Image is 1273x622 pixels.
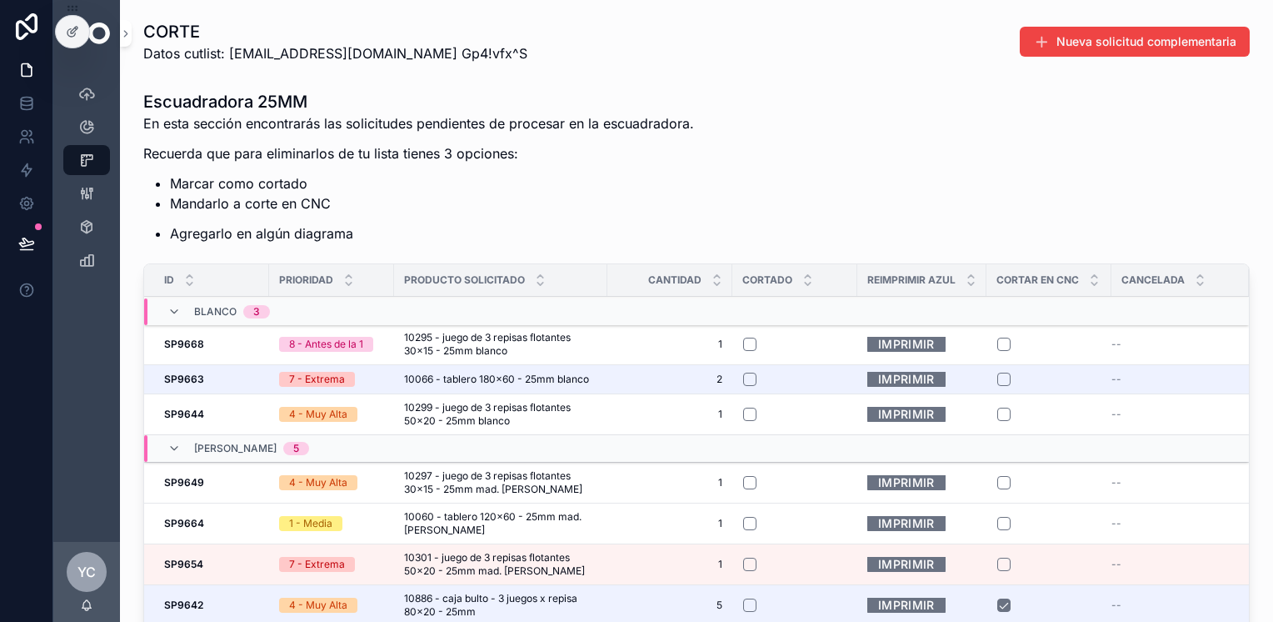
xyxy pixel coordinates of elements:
a: IMPRIMIR [867,510,946,536]
span: 1 [617,338,722,351]
h1: Escuadradora 25MM [143,90,694,113]
span: -- [1111,476,1121,489]
span: Datos cutlist: [EMAIL_ADDRESS][DOMAIN_NAME] Gp4!vfx^S [143,43,527,63]
strong: SP9663 [164,373,204,385]
a: IMPRIMIR [867,401,946,427]
p: En esta sección encontrarás las solicitudes pendientes de procesar en la escuadradora. [143,113,694,133]
button: Nueva solicitud complementaria [1020,27,1250,57]
span: Reimprimir Azul [867,273,956,287]
span: 10297 - juego de 3 repisas flotantes 30x15 - 25mm mad. [PERSON_NAME] [404,469,597,496]
div: 1 - Media [289,516,332,531]
span: 2 [617,373,722,386]
div: 5 [293,442,299,455]
a: IMPRIMIR [867,331,946,357]
span: -- [1111,373,1121,386]
span: 10060 - tablero 120x60 - 25mm mad. [PERSON_NAME] [404,510,597,537]
p: Mandarlo a corte en CNC [170,193,694,213]
span: 1 [617,408,722,421]
strong: SP9644 [164,408,204,420]
span: -- [1111,517,1121,530]
span: 1 [617,476,722,489]
span: 5 [617,599,722,612]
p: Agregarlo en algún diagrama [170,223,694,243]
strong: SP9664 [164,517,204,529]
span: -- [1111,408,1121,421]
div: 3 [253,305,260,319]
li: Marcar como cortado [170,173,694,193]
span: Cortado [742,273,792,287]
h1: CORTE [143,20,527,43]
span: [PERSON_NAME] [194,442,277,455]
div: 7 - Extrema [289,372,345,387]
a: IMPRIMIR [867,469,946,495]
span: 10299 - juego de 3 repisas flotantes 50x20 - 25mm blanco [404,401,597,428]
div: 7 - Extrema [289,557,345,572]
span: ID [164,273,174,287]
div: 4 - Muy Alta [289,475,347,490]
span: Cancelada [1121,273,1185,287]
div: 8 - Antes de la 1 [289,337,363,352]
span: 10066 - tablero 180x60 - 25mm blanco [404,373,589,386]
span: -- [1111,558,1121,571]
strong: SP9654 [164,558,203,570]
span: -- [1111,338,1121,351]
span: 10295 - juego de 3 repisas flotantes 30x15 - 25mm blanco [404,331,597,358]
strong: SP9649 [164,476,204,489]
a: IMPRIMIR [867,592,946,618]
span: 10886 - caja bulto - 3 juegos x repisa 80x20 - 25mm [404,592,597,619]
a: IMPRIMIR [867,366,946,392]
strong: SP9668 [164,338,204,350]
span: Blanco [194,305,237,319]
span: Producto solicitado [404,273,525,287]
span: Prioridad [279,273,333,287]
span: Nueva solicitud complementaria [1056,33,1236,50]
span: 10301 - juego de 3 repisas flotantes 50x20 - 25mm mad. [PERSON_NAME] [404,551,597,578]
span: 1 [617,558,722,571]
span: Cortar en CNC [996,273,1079,287]
span: Cantidad [648,273,701,287]
div: 4 - Muy Alta [289,407,347,422]
p: Recuerda que para eliminarlos de tu lista tienes 3 opciones: [143,143,694,163]
span: YC [77,562,96,582]
span: 1 [617,517,722,530]
div: scrollable content [53,67,120,297]
strong: SP9642 [164,599,203,611]
a: IMPRIMIR [867,551,946,577]
div: 4 - Muy Alta [289,598,347,613]
span: -- [1111,599,1121,612]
